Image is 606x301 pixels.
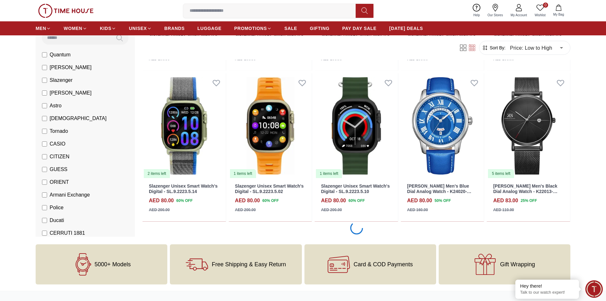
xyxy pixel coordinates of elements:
span: Quantum [50,51,71,59]
a: [PERSON_NAME] Men's Black Dial Analog Watch - K22013-BMBB [493,183,557,199]
h4: AED 80.00 [407,197,432,204]
span: 50 % OFF [435,198,451,204]
span: PROMOTIONS [234,25,267,32]
input: CASIO [42,141,47,147]
a: Slazenger Unisex Smart Watch's Digital - SL.9.2223.5.10 [321,183,390,194]
button: My Bag [549,3,568,18]
span: [PERSON_NAME] [50,64,92,71]
span: CITIZEN [50,153,69,161]
h4: AED 83.00 [493,197,518,204]
span: Wishlist [532,13,548,18]
h4: AED 80.00 [149,197,174,204]
span: UNISEX [129,25,147,32]
div: AED 200.00 [149,207,170,213]
a: Kenneth Scott Men's Black Dial Analog Watch - K22013-BMBB5 items left [487,73,570,178]
div: 1 items left [230,169,256,178]
span: 5000+ Models [94,261,131,268]
span: [PERSON_NAME] [50,89,92,97]
a: PROMOTIONS [234,23,272,34]
span: LUGGAGE [198,25,222,32]
span: My Account [508,13,530,18]
input: Police [42,205,47,210]
h4: AED 80.00 [321,197,346,204]
span: BRANDS [164,25,185,32]
input: GUESS [42,167,47,172]
span: ORIENT [50,178,69,186]
p: Talk to our watch expert! [520,290,574,295]
span: Astro [50,102,61,110]
input: Quantum [42,52,47,57]
span: 60 % OFF [262,198,279,204]
span: MEN [36,25,46,32]
span: WOMEN [64,25,82,32]
a: GIFTING [310,23,330,34]
span: Slazenger [50,76,73,84]
span: GUESS [50,166,67,173]
h4: AED 80.00 [235,197,260,204]
img: Slazenger Unisex Smart Watch's Digital - SL.9.2223.5.14 [143,73,226,178]
div: AED 160.00 [407,207,428,213]
a: BRANDS [164,23,185,34]
a: KIDS [100,23,116,34]
span: Our Stores [485,13,505,18]
span: Ducati [50,217,64,224]
span: CERRUTI 1881 [50,229,85,237]
a: [DATE] DEALS [389,23,423,34]
img: Kenneth Scott Men's Blue Dial Analog Watch - K24020-SLNN [401,73,484,178]
input: Ducati [42,218,47,223]
span: Help [471,13,483,18]
a: [PERSON_NAME] Men's Blue Dial Analog Watch - K24020-SLNN [407,183,471,199]
div: AED 200.00 [321,207,342,213]
a: SALE [284,23,297,34]
span: 60 % OFF [176,198,192,204]
div: 5 items left [488,169,514,178]
div: AED 110.00 [493,207,514,213]
div: AED 200.00 [235,207,256,213]
img: ... [38,4,94,18]
a: UNISEX [129,23,151,34]
img: Slazenger Unisex Smart Watch's Digital - SL.9.2223.5.02 [229,73,312,178]
span: My Bag [551,12,567,17]
a: 0Wishlist [531,3,549,19]
span: GIFTING [310,25,330,32]
a: Slazenger Unisex Smart Watch's Digital - SL.9.2223.5.02 [235,183,304,194]
img: Slazenger Unisex Smart Watch's Digital - SL.9.2223.5.10 [315,73,398,178]
div: Hey there! [520,283,574,289]
img: Kenneth Scott Men's Black Dial Analog Watch - K22013-BMBB [487,73,570,178]
span: PAY DAY SALE [342,25,377,32]
a: Slazenger Unisex Smart Watch's Digital - SL.9.2223.5.021 items left [229,73,312,178]
input: ORIENT [42,180,47,185]
input: [PERSON_NAME] [42,65,47,70]
a: Slazenger Unisex Smart Watch's Digital - SL.9.2223.5.101 items left [315,73,398,178]
input: Armani Exchange [42,192,47,197]
a: Slazenger Unisex Smart Watch's Digital - SL.9.2223.5.14 [149,183,218,194]
a: MEN [36,23,51,34]
a: Help [470,3,484,19]
input: [DEMOGRAPHIC_DATA] [42,116,47,121]
input: CERRUTI 1881 [42,231,47,236]
input: [PERSON_NAME] [42,90,47,96]
span: 25 % OFF [521,198,537,204]
span: Tornado [50,127,68,135]
span: Free Shipping & Easy Return [212,261,286,268]
span: CASIO [50,140,66,148]
input: CITIZEN [42,154,47,159]
a: Slazenger Unisex Smart Watch's Digital - SL.9.2223.5.142 items left [143,73,226,178]
span: Sort By: [488,45,505,51]
input: Astro [42,103,47,108]
span: Card & COD Payments [354,261,413,268]
a: Our Stores [484,3,507,19]
div: 1 items left [316,169,342,178]
div: Chat Widget [585,280,603,298]
span: Armani Exchange [50,191,90,199]
a: LUGGAGE [198,23,222,34]
a: WOMEN [64,23,87,34]
div: Price: Low to High [505,39,568,57]
span: 0 [543,3,548,8]
span: SALE [284,25,297,32]
div: 2 items left [144,169,170,178]
span: [DATE] DEALS [389,25,423,32]
span: [DEMOGRAPHIC_DATA] [50,115,107,122]
input: Tornado [42,129,47,134]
